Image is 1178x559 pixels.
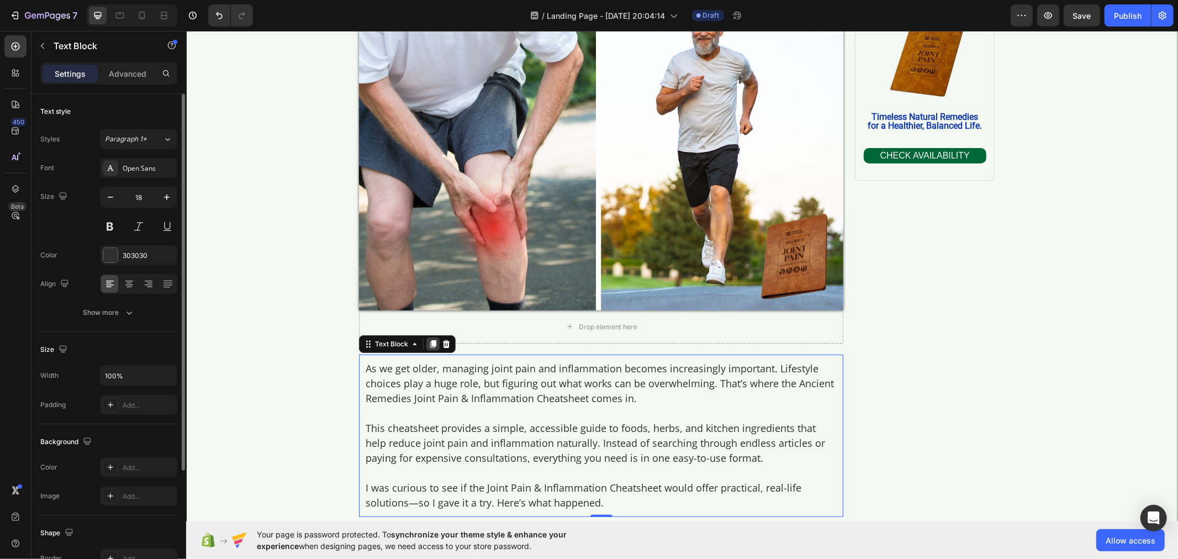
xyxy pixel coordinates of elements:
div: Styles [40,134,60,144]
div: Beta [8,202,27,211]
p: This cheatsheet provides a simple, accessible guide to foods, herbs, and kitchen ingredients that... [179,390,651,435]
p: 7 [72,9,77,22]
button: 7 [4,4,82,27]
button: Allow access [1096,529,1165,551]
div: Undo/Redo [208,4,253,27]
div: Color [40,462,57,472]
div: Size [40,342,70,357]
span: Save [1073,11,1091,20]
button: Show more [40,303,177,323]
div: 450 [10,118,27,126]
div: Font [40,163,54,173]
div: Size [40,189,70,204]
p: Text Block [54,39,147,52]
button: Paragraph 1* [100,129,177,149]
p: CHECK AVAILABILITY [694,117,784,133]
button: Save [1064,4,1100,27]
div: Color [40,250,57,260]
button: Publish [1105,4,1151,27]
p: I was curious to see if the Joint Pain & Inflammation Cheatsheet would offer practical, real-life... [179,450,651,479]
div: Text style [40,107,71,117]
p: As we get older, managing joint pain and inflammation becomes increasingly important. Lifestyle c... [179,330,651,375]
span: synchronize your theme style & enhance your experience [257,530,567,551]
span: Draft [703,10,720,20]
div: Text Block [187,308,224,318]
div: Publish [1114,10,1142,22]
div: Background [40,435,94,450]
div: 303030 [123,251,175,261]
div: Shape [40,526,76,541]
div: Add... [123,463,175,473]
p: Settings [55,68,86,80]
span: Landing Page - [DATE] 20:04:14 [547,10,665,22]
span: Allow access [1106,535,1155,546]
div: Drop element here [393,292,451,300]
p: Advanced [109,68,146,80]
button: <p>CHECK AVAILABILITY&nbsp;</p> [678,117,800,133]
span: / [542,10,545,22]
div: Padding [40,400,66,410]
div: Show more [83,307,135,318]
div: Align [40,277,71,292]
span: Your page is password protected. To when designing pages, we need access to your store password. [257,529,610,552]
p: Timeless Natural Remedies for a Healthier, Balanced Life. [682,82,796,99]
input: Auto [101,366,177,386]
div: Open Sans [123,164,175,173]
div: Add... [123,400,175,410]
span: Paragraph 1* [105,134,147,144]
div: Open Intercom Messenger [1140,505,1167,531]
div: Width [40,371,59,381]
div: Image [40,491,60,501]
div: Add... [123,492,175,502]
iframe: Design area [186,31,1178,521]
